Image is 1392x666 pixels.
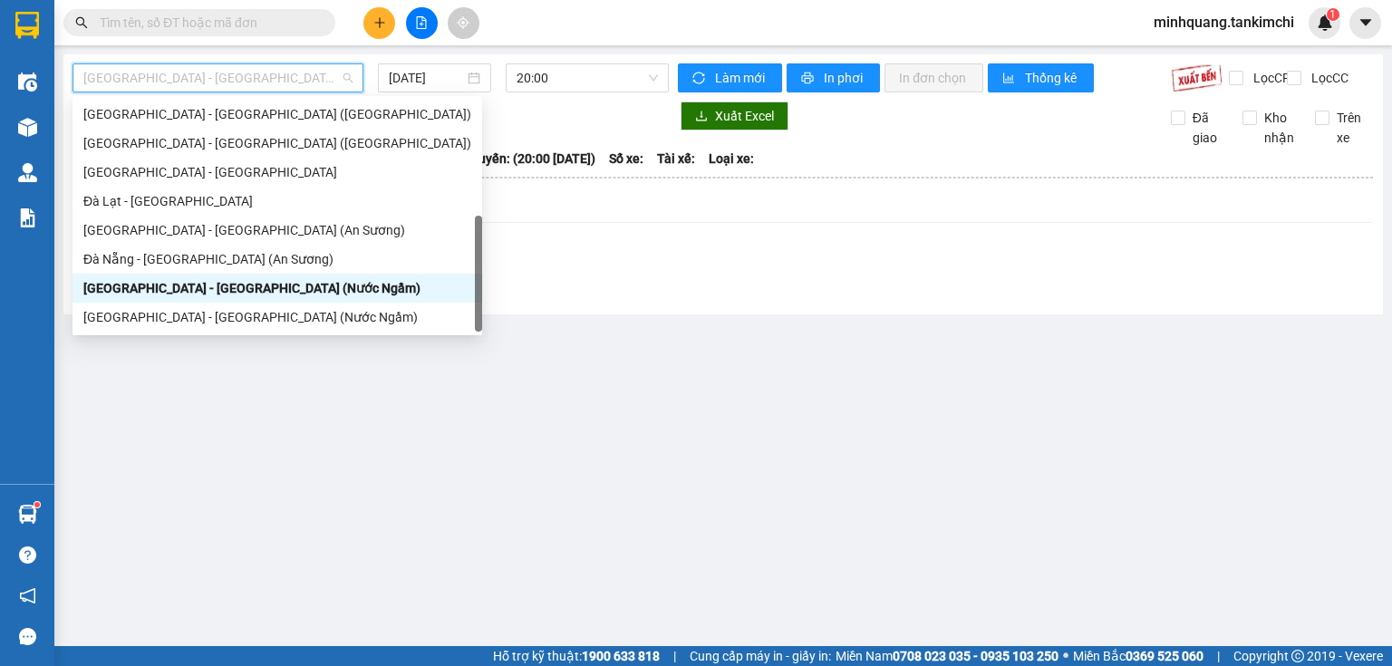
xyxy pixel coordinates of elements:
[1063,652,1068,660] span: ⚪️
[72,216,482,245] div: Sài Gòn - Đà Nẵng (An Sương)
[657,149,695,169] span: Tài xế:
[988,63,1094,92] button: bar-chartThống kê
[34,502,40,507] sup: 1
[100,13,314,33] input: Tìm tên, số ĐT hoặc mã đơn
[15,12,39,39] img: logo-vxr
[690,646,831,666] span: Cung cấp máy in - giấy in:
[692,72,708,86] span: sync
[673,646,676,666] span: |
[1327,8,1339,21] sup: 1
[1217,646,1220,666] span: |
[893,649,1058,663] strong: 0708 023 035 - 0935 103 250
[72,129,482,158] div: Hà Nội - Đà Nẵng (Hàng)
[83,191,471,211] div: Đà Lạt - [GEOGRAPHIC_DATA]
[457,16,469,29] span: aim
[1358,14,1374,31] span: caret-down
[678,63,782,92] button: syncLàm mới
[715,68,768,88] span: Làm mới
[415,16,428,29] span: file-add
[787,63,880,92] button: printerIn phơi
[517,64,659,92] span: 20:00
[1002,72,1018,86] span: bar-chart
[72,303,482,332] div: Hà Nội - Đà Nẵng (Nước Ngầm)
[72,187,482,216] div: Đà Lạt - Đà Nẵng
[373,16,386,29] span: plus
[19,587,36,604] span: notification
[1291,650,1304,662] span: copyright
[836,646,1058,666] span: Miền Nam
[72,245,482,274] div: Đà Nẵng - Sài Gòn (An Sương)
[609,149,643,169] span: Số xe:
[72,274,482,303] div: Đà Nẵng - Hà Nội (Nước Ngầm)
[1317,14,1333,31] img: icon-new-feature
[1025,68,1079,88] span: Thống kê
[363,7,395,39] button: plus
[1126,649,1203,663] strong: 0369 525 060
[83,220,471,240] div: [GEOGRAPHIC_DATA] - [GEOGRAPHIC_DATA] (An Sương)
[83,133,471,153] div: [GEOGRAPHIC_DATA] - [GEOGRAPHIC_DATA] ([GEOGRAPHIC_DATA])
[1257,108,1301,148] span: Kho nhận
[83,249,471,269] div: Đà Nẵng - [GEOGRAPHIC_DATA] (An Sương)
[83,64,353,92] span: Đà Nẵng - Hà Nội (Nước Ngầm)
[72,158,482,187] div: Đà Nẵng - Đà Lạt
[493,646,660,666] span: Hỗ trợ kỹ thuật:
[19,546,36,564] span: question-circle
[18,505,37,524] img: warehouse-icon
[19,628,36,645] span: message
[463,149,595,169] span: Chuyến: (20:00 [DATE])
[389,68,463,88] input: 12/10/2025
[1304,68,1351,88] span: Lọc CC
[1171,63,1223,92] img: 9k=
[18,118,37,137] img: warehouse-icon
[448,7,479,39] button: aim
[801,72,817,86] span: printer
[1073,646,1203,666] span: Miền Bắc
[1329,8,1336,21] span: 1
[18,72,37,92] img: warehouse-icon
[709,149,754,169] span: Loại xe:
[72,100,482,129] div: Đà Nẵng - Hà Nội (Hàng)
[1139,11,1309,34] span: minhquang.tankimchi
[1349,7,1381,39] button: caret-down
[1246,68,1293,88] span: Lọc CR
[1185,108,1230,148] span: Đã giao
[1329,108,1374,148] span: Trên xe
[75,16,88,29] span: search
[83,104,471,124] div: [GEOGRAPHIC_DATA] - [GEOGRAPHIC_DATA] ([GEOGRAPHIC_DATA])
[406,7,438,39] button: file-add
[18,208,37,227] img: solution-icon
[83,162,471,182] div: [GEOGRAPHIC_DATA] - [GEOGRAPHIC_DATA]
[681,101,788,130] button: downloadXuất Excel
[83,278,471,298] div: [GEOGRAPHIC_DATA] - [GEOGRAPHIC_DATA] (Nước Ngầm)
[824,68,865,88] span: In phơi
[83,307,471,327] div: [GEOGRAPHIC_DATA] - [GEOGRAPHIC_DATA] (Nước Ngầm)
[582,649,660,663] strong: 1900 633 818
[884,63,983,92] button: In đơn chọn
[18,163,37,182] img: warehouse-icon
